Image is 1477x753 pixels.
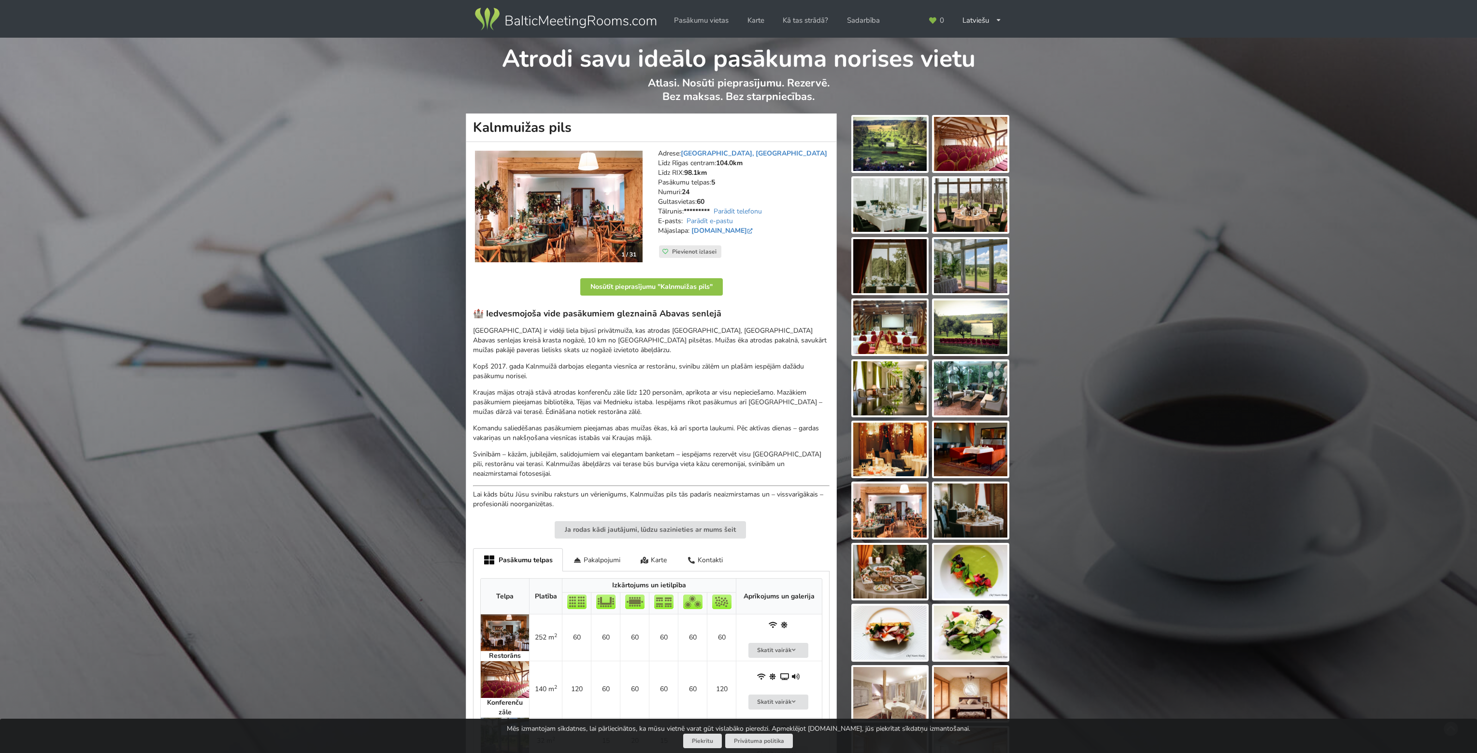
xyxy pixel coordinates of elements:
img: Teātris [567,595,587,609]
a: Parādīt telefonu [714,207,762,216]
a: Kalnmuižas pils | Kalnmuiža | Pasākumu vieta - galerijas bilde [853,117,927,171]
a: Sadarbība [840,11,887,30]
td: 60 [620,661,649,717]
img: Pieņemšana [712,595,731,609]
img: Kalnmuižas pils | Kalnmuiža | Pasākumu vieta - galerijas bilde [853,300,927,355]
span: Pievienot izlasei [672,248,717,256]
strong: 60 [697,197,704,206]
a: Privātuma politika [725,734,793,749]
button: Skatīt vairāk [748,695,808,710]
img: Kalnmuižas pils | Kalnmuiža | Pasākumu vieta - galerijas bilde [934,117,1007,171]
strong: Restorāns [489,651,521,660]
button: Piekrītu [683,734,722,749]
a: Pils, muiža | Kalnmuiža | Kalnmuižas pils 1 / 31 [475,151,643,263]
a: [GEOGRAPHIC_DATA], [GEOGRAPHIC_DATA] [681,149,827,158]
a: Kalnmuižas pils | Kalnmuiža | Pasākumu vieta - galerijas bilde [934,300,1007,355]
td: 60 [591,614,620,661]
sup: 2 [554,632,557,639]
img: Kalnmuižas pils | Kalnmuiža | Pasākumu vieta - galerijas bilde [853,606,927,660]
span: Projektors un ekrāns [780,672,790,682]
td: 60 [649,614,678,661]
span: Dabiskais apgaismojums [780,621,790,630]
td: 60 [678,614,707,661]
a: Pasākumu vietas [667,11,735,30]
img: Kalnmuižas pils | Kalnmuiža | Pasākumu vieta - galerijas bilde [853,423,927,477]
h1: Atrodi savu ideālo pasākuma norises vietu [466,38,1011,74]
img: Kalnmuižas pils | Kalnmuiža | Pasākumu vieta - galerijas bilde [934,545,1007,599]
img: Sapulce [625,595,645,609]
td: 120 [707,661,736,717]
span: Dabiskais apgaismojums [769,672,778,682]
img: Kalnmuižas pils | Kalnmuiža | Pasākumu vieta - galerijas bilde [853,483,927,538]
td: 60 [707,614,736,661]
div: Karte [631,548,677,571]
p: Kopš 2017. gada Kalnmuižā darbojas eleganta viesnīca ar restorānu, svinību zālēm un plašām iespēj... [473,362,830,381]
p: [GEOGRAPHIC_DATA] ir vidēji liela bijusī privātmuiža, kas atrodas [GEOGRAPHIC_DATA], [GEOGRAPHIC_... [473,326,830,355]
span: Iebūvēta audio sistēma [792,672,802,682]
img: Pasākumu telpas | Kalnmuiža | Kalnmuižas pils | bilde [481,614,529,651]
img: Kalnmuižas pils | Kalnmuiža | Pasākumu vieta - galerijas bilde [853,667,927,721]
strong: Konferenču zāle [487,698,523,717]
span: 0 [940,17,944,24]
img: Kalnmuižas pils | Kalnmuiža | Pasākumu vieta - galerijas bilde [934,423,1007,477]
address: Adrese: Līdz Rīgas centram: Līdz RIX: Pasākumu telpas: Numuri: Gultasvietas: Tālrunis: E-pasts: M... [658,149,830,245]
img: Kalnmuižas pils | Kalnmuiža | Pasākumu vieta - galerijas bilde [853,239,927,293]
th: Izkārtojums un ietilpība [562,579,736,593]
img: Kalnmuižas pils | Kalnmuiža | Pasākumu vieta - galerijas bilde [934,178,1007,232]
img: Kalnmuižas pils | Kalnmuiža | Pasākumu vieta - galerijas bilde [853,361,927,415]
div: 1 / 31 [616,247,642,262]
strong: 104.0km [716,158,743,168]
th: Aprīkojums un galerija [736,579,822,614]
div: Pasākumu telpas [473,548,563,571]
div: Pakalpojumi [563,548,631,571]
img: Kalnmuižas pils | Kalnmuiža | Pasākumu vieta - galerijas bilde [934,667,1007,721]
img: Kalnmuižas pils | Kalnmuiža | Pasākumu vieta - galerijas bilde [934,361,1007,415]
a: [DOMAIN_NAME] [691,226,755,235]
a: Parādīt e-pastu [687,216,733,226]
div: Kontakti [677,548,733,571]
td: 60 [562,614,591,661]
td: 60 [620,614,649,661]
td: 60 [649,661,678,717]
img: Kalnmuižas pils | Kalnmuiža | Pasākumu vieta - galerijas bilde [934,239,1007,293]
button: Skatīt vairāk [748,643,808,658]
th: Telpa [481,579,529,614]
img: Kalnmuižas pils | Kalnmuiža | Pasākumu vieta - galerijas bilde [934,483,1007,538]
a: Kā tas strādā? [776,11,835,30]
button: Nosūtīt pieprasījumu "Kalnmuižas pils" [580,278,723,296]
td: 60 [678,661,707,717]
img: U-Veids [596,595,616,609]
strong: 98.1km [684,168,707,177]
img: Kalnmuižas pils | Kalnmuiža | Pasākumu vieta - galerijas bilde [853,545,927,599]
button: Ja rodas kādi jautājumi, lūdzu sazinieties ar mums šeit [555,521,746,539]
p: Kraujas mājas otrajā stāvā atrodas konferenču zāle līdz 120 personām, aprīkota ar visu nepiecieša... [473,388,830,417]
a: Karte [741,11,771,30]
sup: 2 [554,683,557,691]
img: Pils, muiža | Kalnmuiža | Kalnmuižas pils [475,151,643,263]
img: Pasākumu telpas | Kalnmuiža | Kalnmuižas pils | bilde [481,661,529,698]
h3: 🏰 Iedvesmojoša vide pasākumiem gleznainā Abavas senlejā [473,308,830,319]
th: Platība [529,579,562,614]
img: Baltic Meeting Rooms [473,6,658,33]
p: Svinībām – kāzām, jubilejām, salidojumiem vai elegantam banketam – iespējams rezervēt visu [GEOGR... [473,450,830,479]
img: Kalnmuižas pils | Kalnmuiža | Pasākumu vieta - galerijas bilde [934,606,1007,660]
